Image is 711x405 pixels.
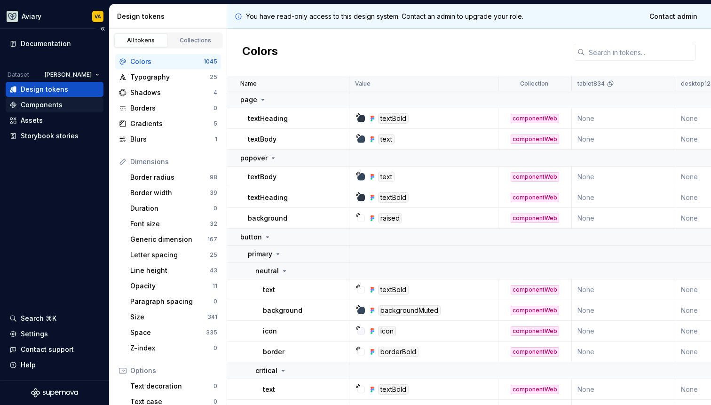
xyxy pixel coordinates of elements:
div: Generic dimension [130,235,207,244]
a: Gradients5 [115,116,221,131]
p: border [263,347,284,357]
div: Collections [172,37,219,44]
button: Help [6,357,103,373]
div: icon [378,326,396,336]
div: componentWeb [511,347,559,357]
a: Design tokens [6,82,103,97]
p: text [263,285,275,294]
button: Contact support [6,342,103,357]
p: critical [255,366,277,375]
div: textBold [378,113,409,124]
div: componentWeb [511,285,559,294]
a: Size341 [126,310,221,325]
div: Typography [130,72,210,82]
div: raised [378,213,402,223]
button: AviaryVA [2,6,107,26]
a: Opacity11 [126,278,221,294]
div: Duration [130,204,213,213]
div: 5 [213,120,217,127]
div: 0 [213,205,217,212]
div: 39 [210,189,217,197]
div: Letter spacing [130,250,210,260]
div: Storybook stories [21,131,79,141]
div: Dataset [8,71,29,79]
div: 25 [210,73,217,81]
button: [PERSON_NAME] [40,68,103,81]
a: Space335 [126,325,221,340]
a: Borders0 [115,101,221,116]
p: textBody [248,172,276,182]
a: Storybook stories [6,128,103,143]
div: text [378,172,395,182]
td: None [572,108,675,129]
a: Colors1045 [115,54,221,69]
button: Collapse sidebar [96,22,109,35]
div: Shadows [130,88,213,97]
svg: Supernova Logo [31,388,78,397]
div: Space [130,328,206,337]
div: componentWeb [511,135,559,144]
div: All tokens [118,37,165,44]
td: None [572,341,675,362]
p: background [248,214,287,223]
a: Generic dimension167 [126,232,221,247]
div: Text decoration [130,381,213,391]
a: Documentation [6,36,103,51]
a: Line height43 [126,263,221,278]
div: Font size [130,219,210,229]
div: 1 [215,135,217,143]
button: Search ⌘K [6,311,103,326]
div: 32 [210,220,217,228]
div: 25 [210,251,217,259]
a: Assets [6,113,103,128]
div: Z-index [130,343,213,353]
div: 0 [213,382,217,390]
div: componentWeb [511,193,559,202]
div: 167 [207,236,217,243]
p: icon [263,326,277,336]
div: Settings [21,329,48,339]
p: textBody [248,135,276,144]
a: Blurs1 [115,132,221,147]
div: 43 [210,267,217,274]
span: Contact admin [649,12,697,21]
div: 335 [206,329,217,336]
div: Opacity [130,281,213,291]
p: primary [248,249,272,259]
a: Contact admin [643,8,703,25]
div: textBold [378,192,409,203]
a: Shadows4 [115,85,221,100]
div: borderBold [378,347,419,357]
a: Paragraph spacing0 [126,294,221,309]
h2: Colors [242,44,278,61]
div: 4 [213,89,217,96]
a: Border width39 [126,185,221,200]
a: Border radius98 [126,170,221,185]
p: textHeading [248,114,288,123]
a: Settings [6,326,103,341]
a: Font size32 [126,216,221,231]
input: Search in tokens... [585,44,696,61]
p: text [263,385,275,394]
div: Options [130,366,217,375]
a: Duration0 [126,201,221,216]
a: Components [6,97,103,112]
div: text [378,134,395,144]
div: Search ⌘K [21,314,56,323]
div: Dimensions [130,157,217,167]
div: VA [95,13,101,20]
a: Z-index0 [126,341,221,356]
div: componentWeb [511,306,559,315]
div: Blurs [130,135,215,144]
div: Help [21,360,36,370]
p: Collection [520,80,548,87]
p: button [240,232,262,242]
td: None [572,279,675,300]
div: 0 [213,104,217,112]
p: You have read-only access to this design system. Contact an admin to upgrade your role. [246,12,523,21]
td: None [572,167,675,187]
td: None [572,321,675,341]
p: tablet834 [577,80,605,87]
a: Text decoration0 [126,379,221,394]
